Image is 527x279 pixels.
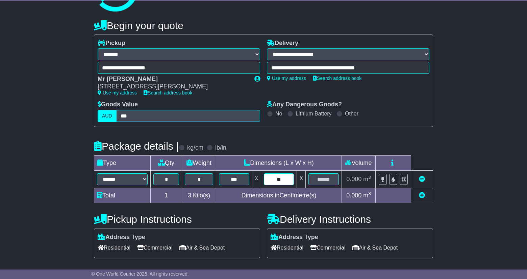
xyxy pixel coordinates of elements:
[368,175,371,180] sup: 3
[187,144,203,152] label: kg/cm
[216,155,342,170] td: Dimensions (L x W x H)
[94,214,260,225] h4: Pickup Instructions
[182,155,216,170] td: Weight
[94,20,433,31] h4: Begin your quote
[363,176,371,183] span: m
[179,242,225,253] span: Air & Sea Depot
[252,170,261,188] td: x
[215,144,226,152] label: lb/in
[144,90,192,95] a: Search address book
[419,192,425,199] a: Add new item
[94,155,151,170] td: Type
[368,191,371,196] sup: 3
[98,90,137,95] a: Use my address
[275,110,282,117] label: No
[216,188,342,203] td: Dimensions in Centimetre(s)
[91,271,189,277] span: © One World Courier 2025. All rights reserved.
[98,234,145,241] label: Address Type
[98,83,248,90] div: [STREET_ADDRESS][PERSON_NAME]
[313,76,361,81] a: Search address book
[363,192,371,199] span: m
[98,110,117,122] label: AUD
[267,101,342,108] label: Any Dangerous Goods?
[182,188,216,203] td: Kilo(s)
[267,76,306,81] a: Use my address
[98,242,130,253] span: Residential
[346,192,361,199] span: 0.000
[94,188,151,203] td: Total
[151,155,182,170] td: Qty
[346,176,361,183] span: 0.000
[98,76,248,83] div: Mr [PERSON_NAME]
[342,155,375,170] td: Volume
[151,188,182,203] td: 1
[345,110,358,117] label: Other
[352,242,398,253] span: Air & Sea Depot
[94,141,179,152] h4: Package details |
[267,40,298,47] label: Delivery
[188,192,191,199] span: 3
[271,242,303,253] span: Residential
[267,214,433,225] h4: Delivery Instructions
[98,101,138,108] label: Goods Value
[137,242,172,253] span: Commercial
[310,242,345,253] span: Commercial
[419,176,425,183] a: Remove this item
[297,170,306,188] td: x
[296,110,332,117] label: Lithium Battery
[98,40,125,47] label: Pickup
[271,234,318,241] label: Address Type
